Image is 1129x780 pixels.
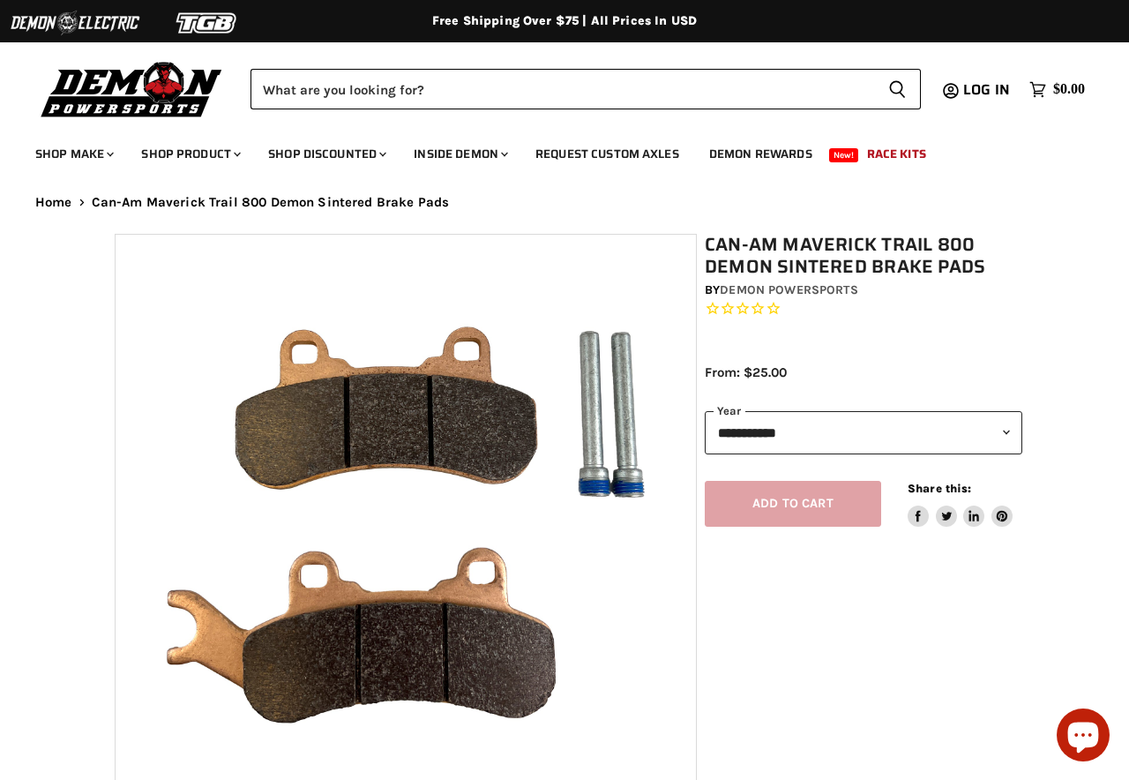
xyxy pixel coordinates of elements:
inbox-online-store-chat: Shopify online store chat [1051,709,1115,766]
span: From: $25.00 [705,364,787,380]
a: Inside Demon [400,136,519,172]
form: Product [250,69,921,109]
a: Shop Product [128,136,251,172]
a: Home [35,195,72,210]
button: Search [874,69,921,109]
span: $0.00 [1053,81,1085,98]
aside: Share this: [908,481,1013,528]
a: Demon Powersports [720,282,857,297]
span: Share this: [908,482,971,495]
input: Search [250,69,874,109]
a: Shop Make [22,136,124,172]
ul: Main menu [22,129,1080,172]
div: by [705,281,1022,300]
a: Request Custom Axles [522,136,692,172]
a: Demon Rewards [696,136,826,172]
span: New! [829,148,859,162]
span: Can-Am Maverick Trail 800 Demon Sintered Brake Pads [92,195,450,210]
a: Log in [955,82,1021,98]
img: Demon Powersports [35,57,228,120]
img: TGB Logo 2 [141,6,273,40]
span: Rated 0.0 out of 5 stars 0 reviews [705,300,1022,319]
a: Shop Discounted [255,136,397,172]
h1: Can-Am Maverick Trail 800 Demon Sintered Brake Pads [705,234,1022,278]
a: Race Kits [854,136,939,172]
a: $0.00 [1021,77,1094,102]
span: Log in [963,79,1010,101]
img: Demon Electric Logo 2 [9,6,141,40]
select: year [705,411,1022,454]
